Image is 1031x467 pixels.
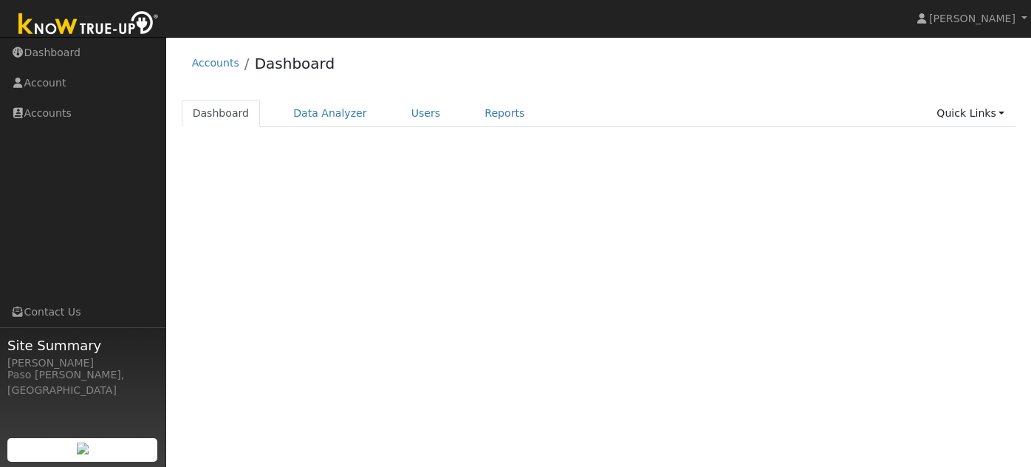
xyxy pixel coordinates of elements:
[473,100,535,127] a: Reports
[255,55,335,72] a: Dashboard
[400,100,452,127] a: Users
[192,57,239,69] a: Accounts
[77,443,89,454] img: retrieve
[7,355,158,371] div: [PERSON_NAME]
[7,335,158,355] span: Site Summary
[929,13,1015,24] span: [PERSON_NAME]
[182,100,261,127] a: Dashboard
[925,100,1015,127] a: Quick Links
[11,8,166,41] img: Know True-Up
[7,367,158,398] div: Paso [PERSON_NAME], [GEOGRAPHIC_DATA]
[282,100,378,127] a: Data Analyzer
